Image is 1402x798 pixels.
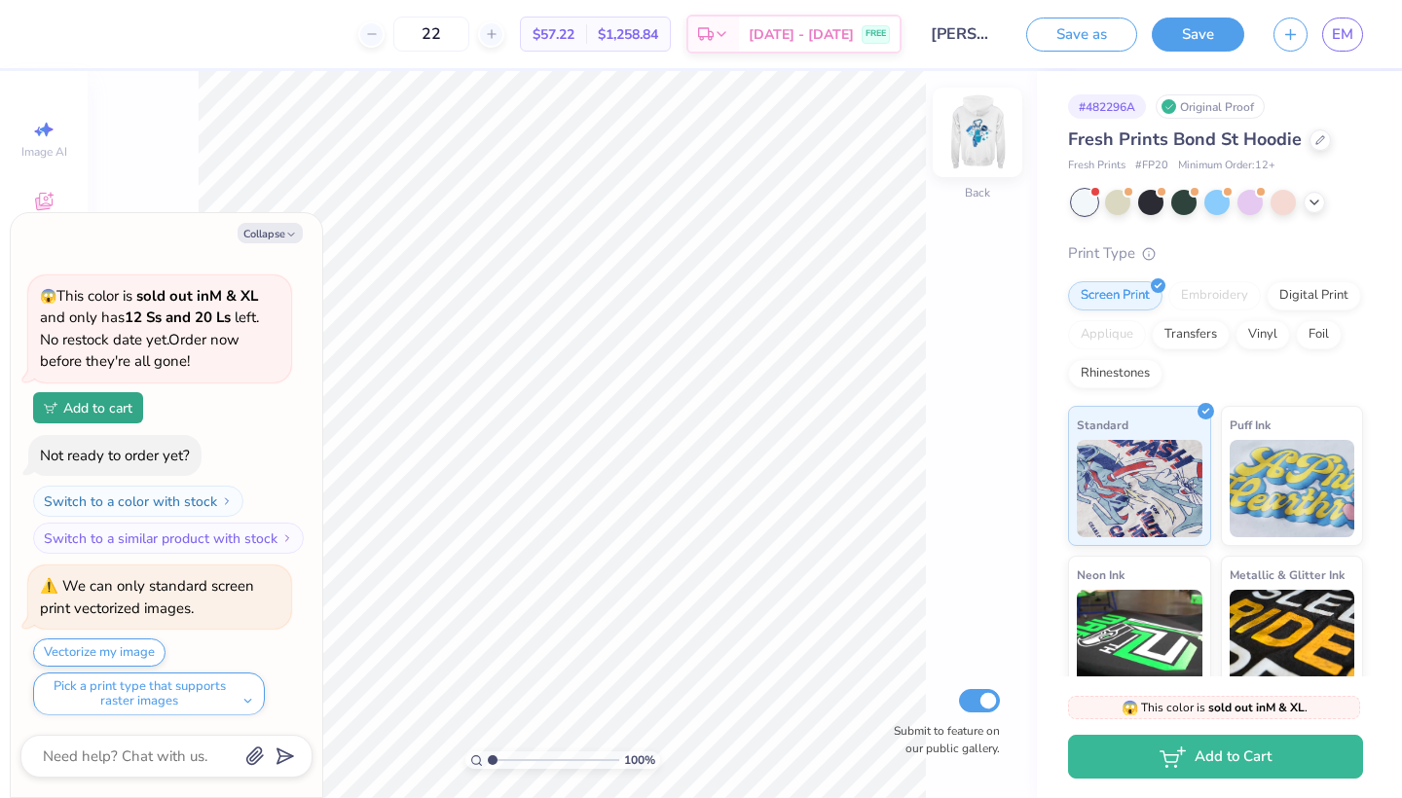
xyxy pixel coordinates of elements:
[1208,700,1305,715] strong: sold out in M & XL
[44,402,57,414] img: Add to cart
[1068,158,1125,174] span: Fresh Prints
[238,223,303,243] button: Collapse
[21,144,67,160] span: Image AI
[1152,18,1244,52] button: Save
[1135,158,1168,174] span: # FP20
[1122,699,1138,717] span: 😱
[749,24,854,45] span: [DATE] - [DATE]
[33,486,243,517] button: Switch to a color with stock
[1068,320,1146,349] div: Applique
[1230,415,1271,435] span: Puff Ink
[40,286,259,372] span: This color is and only has left . No restock date yet. Order now before they're all gone!
[33,392,143,423] button: Add to cart
[1068,94,1146,119] div: # 482296A
[40,576,254,618] div: We can only standard screen print vectorized images.
[1156,94,1265,119] div: Original Proof
[1026,18,1137,52] button: Save as
[1077,590,1202,687] img: Neon Ink
[125,308,231,327] strong: 12 Ss and 20 Ls
[33,638,166,667] button: Vectorize my image
[1068,735,1363,779] button: Add to Cart
[281,532,293,544] img: Switch to a similar product with stock
[1322,18,1363,52] a: EM
[533,24,574,45] span: $57.22
[883,722,1000,757] label: Submit to feature on our public gallery.
[1068,359,1162,388] div: Rhinestones
[916,15,1012,54] input: Untitled Design
[136,286,258,306] strong: sold out in M & XL
[40,287,56,306] span: 😱
[40,446,190,465] div: Not ready to order yet?
[1068,281,1162,310] div: Screen Print
[221,495,233,507] img: Switch to a color with stock
[1077,440,1202,537] img: Standard
[598,24,658,45] span: $1,258.84
[33,672,265,715] button: Pick a print type that supports raster images
[1230,440,1355,537] img: Puff Ink
[1077,564,1125,585] span: Neon Ink
[1152,320,1230,349] div: Transfers
[1122,699,1308,716] span: This color is .
[1236,320,1290,349] div: Vinyl
[1077,415,1128,435] span: Standard
[965,184,990,201] div: Back
[1267,281,1361,310] div: Digital Print
[33,523,304,554] button: Switch to a similar product with stock
[1296,320,1342,349] div: Foil
[624,751,655,769] span: 100 %
[393,17,469,52] input: – –
[866,27,886,41] span: FREE
[939,93,1016,171] img: Back
[1168,281,1261,310] div: Embroidery
[1332,23,1353,46] span: EM
[1068,242,1363,265] div: Print Type
[1178,158,1275,174] span: Minimum Order: 12 +
[1230,564,1345,585] span: Metallic & Glitter Ink
[1068,127,1302,151] span: Fresh Prints Bond St Hoodie
[1230,590,1355,687] img: Metallic & Glitter Ink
